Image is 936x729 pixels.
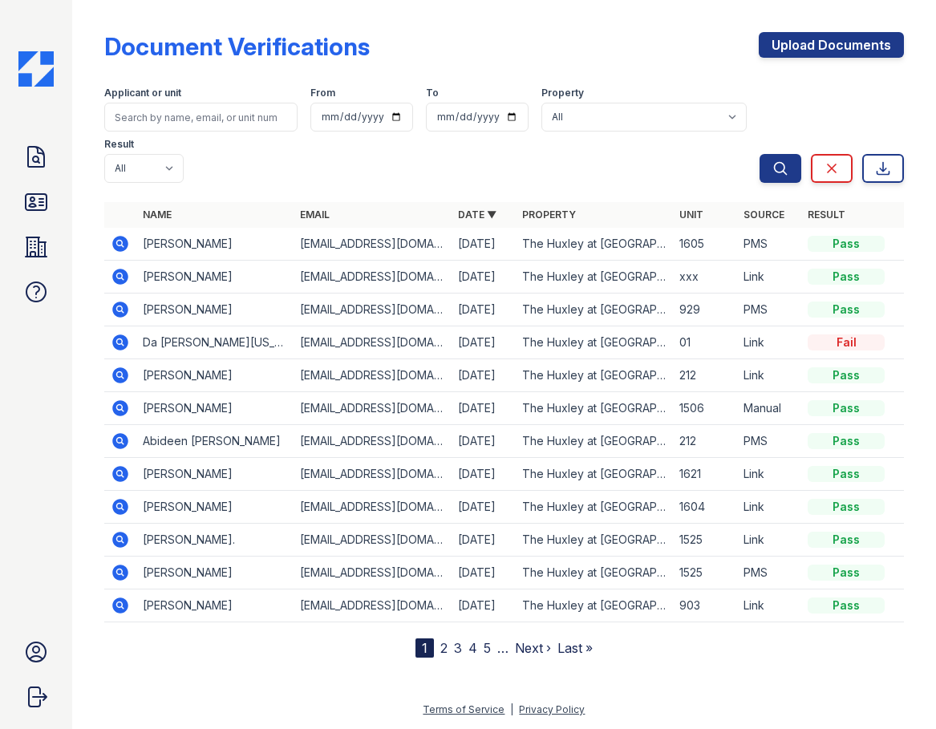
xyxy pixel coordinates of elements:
[300,209,330,221] a: Email
[310,87,335,99] label: From
[673,557,737,589] td: 1525
[452,557,516,589] td: [DATE]
[673,524,737,557] td: 1525
[136,557,294,589] td: [PERSON_NAME]
[737,557,801,589] td: PMS
[104,87,181,99] label: Applicant or unit
[454,640,462,656] a: 3
[452,392,516,425] td: [DATE]
[522,209,576,221] a: Property
[808,302,885,318] div: Pass
[516,228,673,261] td: The Huxley at [GEOGRAPHIC_DATA]
[294,294,451,326] td: [EMAIL_ADDRESS][DOMAIN_NAME]
[294,261,451,294] td: [EMAIL_ADDRESS][DOMAIN_NAME]
[294,425,451,458] td: [EMAIL_ADDRESS][DOMAIN_NAME]
[452,425,516,458] td: [DATE]
[808,532,885,548] div: Pass
[737,589,801,622] td: Link
[759,32,904,58] a: Upload Documents
[808,269,885,285] div: Pass
[808,499,885,515] div: Pass
[136,524,294,557] td: [PERSON_NAME].
[143,209,172,221] a: Name
[452,524,516,557] td: [DATE]
[516,392,673,425] td: The Huxley at [GEOGRAPHIC_DATA]
[516,589,673,622] td: The Huxley at [GEOGRAPHIC_DATA]
[519,703,585,715] a: Privacy Policy
[294,589,451,622] td: [EMAIL_ADDRESS][DOMAIN_NAME]
[808,597,885,614] div: Pass
[673,491,737,524] td: 1604
[673,392,737,425] td: 1506
[458,209,496,221] a: Date ▼
[673,589,737,622] td: 903
[516,261,673,294] td: The Huxley at [GEOGRAPHIC_DATA]
[516,425,673,458] td: The Huxley at [GEOGRAPHIC_DATA]
[136,326,294,359] td: Da [PERSON_NAME][US_STATE]
[294,491,451,524] td: [EMAIL_ADDRESS][DOMAIN_NAME]
[808,367,885,383] div: Pass
[484,640,491,656] a: 5
[136,392,294,425] td: [PERSON_NAME]
[452,228,516,261] td: [DATE]
[516,294,673,326] td: The Huxley at [GEOGRAPHIC_DATA]
[808,334,885,350] div: Fail
[136,294,294,326] td: [PERSON_NAME]
[673,359,737,392] td: 212
[673,458,737,491] td: 1621
[452,359,516,392] td: [DATE]
[452,326,516,359] td: [DATE]
[673,228,737,261] td: 1605
[737,294,801,326] td: PMS
[468,640,477,656] a: 4
[104,103,298,132] input: Search by name, email, or unit number
[104,32,370,61] div: Document Verifications
[737,392,801,425] td: Manual
[541,87,584,99] label: Property
[452,458,516,491] td: [DATE]
[136,458,294,491] td: [PERSON_NAME]
[426,87,439,99] label: To
[136,491,294,524] td: [PERSON_NAME]
[737,359,801,392] td: Link
[136,589,294,622] td: [PERSON_NAME]
[737,524,801,557] td: Link
[294,228,451,261] td: [EMAIL_ADDRESS][DOMAIN_NAME]
[673,326,737,359] td: 01
[737,326,801,359] td: Link
[808,433,885,449] div: Pass
[673,261,737,294] td: xxx
[136,261,294,294] td: [PERSON_NAME]
[673,425,737,458] td: 212
[516,326,673,359] td: The Huxley at [GEOGRAPHIC_DATA]
[516,359,673,392] td: The Huxley at [GEOGRAPHIC_DATA]
[136,359,294,392] td: [PERSON_NAME]
[294,557,451,589] td: [EMAIL_ADDRESS][DOMAIN_NAME]
[440,640,448,656] a: 2
[452,294,516,326] td: [DATE]
[452,589,516,622] td: [DATE]
[744,209,784,221] a: Source
[516,491,673,524] td: The Huxley at [GEOGRAPHIC_DATA]
[737,425,801,458] td: PMS
[557,640,593,656] a: Last »
[808,400,885,416] div: Pass
[808,209,845,221] a: Result
[415,638,434,658] div: 1
[737,261,801,294] td: Link
[136,228,294,261] td: [PERSON_NAME]
[737,228,801,261] td: PMS
[673,294,737,326] td: 929
[294,359,451,392] td: [EMAIL_ADDRESS][DOMAIN_NAME]
[679,209,703,221] a: Unit
[294,458,451,491] td: [EMAIL_ADDRESS][DOMAIN_NAME]
[452,261,516,294] td: [DATE]
[136,425,294,458] td: Abideen [PERSON_NAME]
[515,640,551,656] a: Next ›
[516,458,673,491] td: The Huxley at [GEOGRAPHIC_DATA]
[294,392,451,425] td: [EMAIL_ADDRESS][DOMAIN_NAME]
[808,236,885,252] div: Pass
[497,638,509,658] span: …
[510,703,513,715] div: |
[737,458,801,491] td: Link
